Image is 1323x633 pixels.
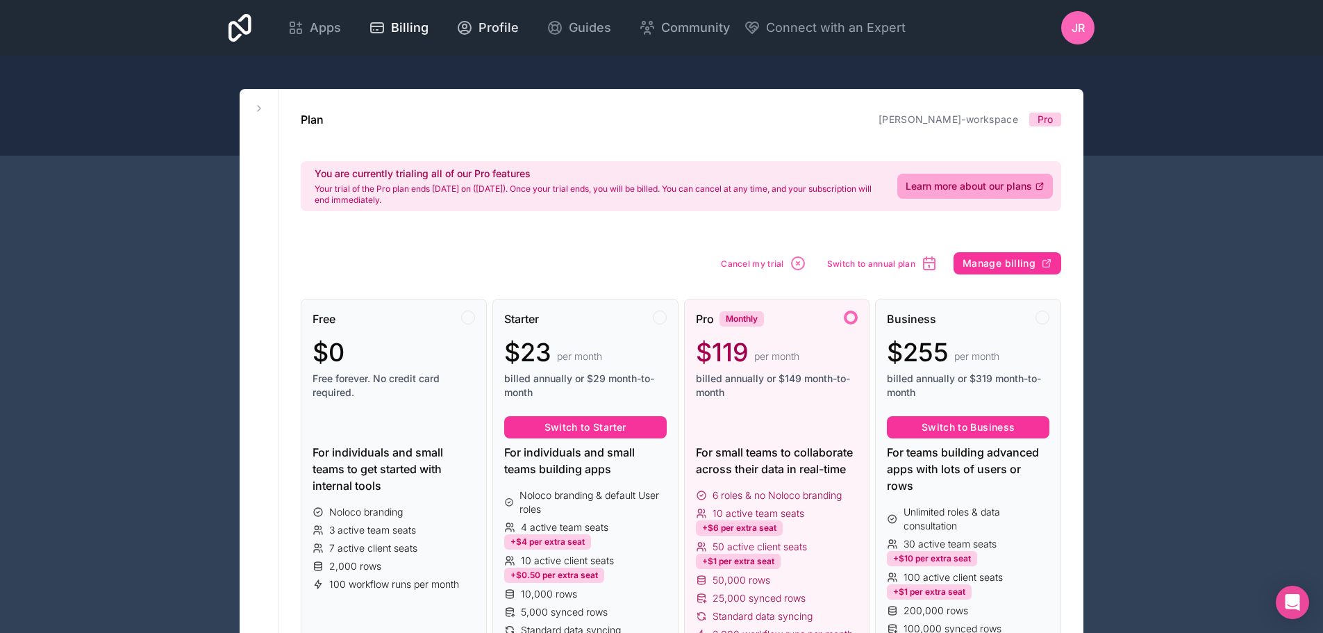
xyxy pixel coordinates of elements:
button: Switch to Starter [504,416,667,438]
span: Guides [569,18,611,38]
span: 50 active client seats [713,540,807,554]
div: +$1 per extra seat [887,584,972,600]
a: Learn more about our plans [897,174,1053,199]
span: 10,000 rows [521,587,577,601]
span: 10 active team seats [713,507,804,520]
span: 10 active client seats [521,554,614,568]
div: +$4 per extra seat [504,534,591,550]
span: Community [661,18,730,38]
span: 4 active team seats [521,520,608,534]
span: Business [887,311,936,327]
span: per month [754,350,799,363]
button: Switch to Business [887,416,1049,438]
h1: Plan [301,111,324,128]
span: 30 active team seats [904,537,997,551]
a: [PERSON_NAME]-workspace [879,113,1018,125]
a: Community [628,13,741,43]
span: Noloco branding [329,505,403,519]
span: 7 active client seats [329,541,417,555]
div: +$10 per extra seat [887,551,977,566]
div: Open Intercom Messenger [1276,586,1309,619]
div: For small teams to collaborate across their data in real-time [696,444,858,477]
span: 2,000 rows [329,559,381,573]
span: 100 workflow runs per month [329,577,459,591]
span: Pro [696,311,714,327]
a: Billing [358,13,440,43]
span: Starter [504,311,539,327]
button: Cancel my trial [716,250,811,277]
span: 25,000 synced rows [713,591,806,605]
span: Manage billing [963,257,1035,270]
span: $255 [887,338,949,366]
span: billed annually or $319 month-to-month [887,372,1049,400]
span: Free forever. No credit card required. [313,372,475,400]
span: Switch to annual plan [827,258,915,269]
h2: You are currently trialing all of our Pro features [315,167,881,181]
span: 100 active client seats [904,570,1003,584]
div: For teams building advanced apps with lots of users or rows [887,444,1049,494]
a: Profile [445,13,530,43]
div: +$1 per extra seat [696,554,781,569]
span: Billing [391,18,428,38]
span: Free [313,311,335,327]
div: For individuals and small teams to get started with internal tools [313,444,475,494]
p: Your trial of the Pro plan ends [DATE] on ([DATE]). Once your trial ends, you will be billed. You... [315,183,881,206]
span: 3 active team seats [329,523,416,537]
span: Connect with an Expert [766,18,906,38]
button: Manage billing [954,252,1061,274]
button: Switch to annual plan [822,250,942,277]
span: per month [954,350,999,363]
div: +$6 per extra seat [696,520,783,536]
span: billed annually or $149 month-to-month [696,372,858,400]
div: For individuals and small teams building apps [504,444,667,477]
span: Noloco branding & default User roles [519,488,666,516]
div: +$0.50 per extra seat [504,568,604,583]
span: Profile [479,18,519,38]
span: Apps [310,18,341,38]
a: Guides [535,13,622,43]
span: Pro [1038,113,1053,126]
button: Connect with an Expert [744,18,906,38]
span: $23 [504,338,551,366]
span: billed annually or $29 month-to-month [504,372,667,400]
span: Unlimited roles & data consultation [904,505,1049,533]
span: 200,000 rows [904,604,968,618]
span: Standard data syncing [713,609,813,623]
span: $0 [313,338,344,366]
span: JR [1072,19,1085,36]
a: Apps [276,13,352,43]
span: per month [557,350,602,363]
span: Cancel my trial [721,258,784,269]
span: $119 [696,338,749,366]
span: Learn more about our plans [906,179,1032,193]
span: 5,000 synced rows [521,605,608,619]
span: 50,000 rows [713,573,770,587]
span: 6 roles & no Noloco branding [713,488,842,502]
div: Monthly [719,311,764,327]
